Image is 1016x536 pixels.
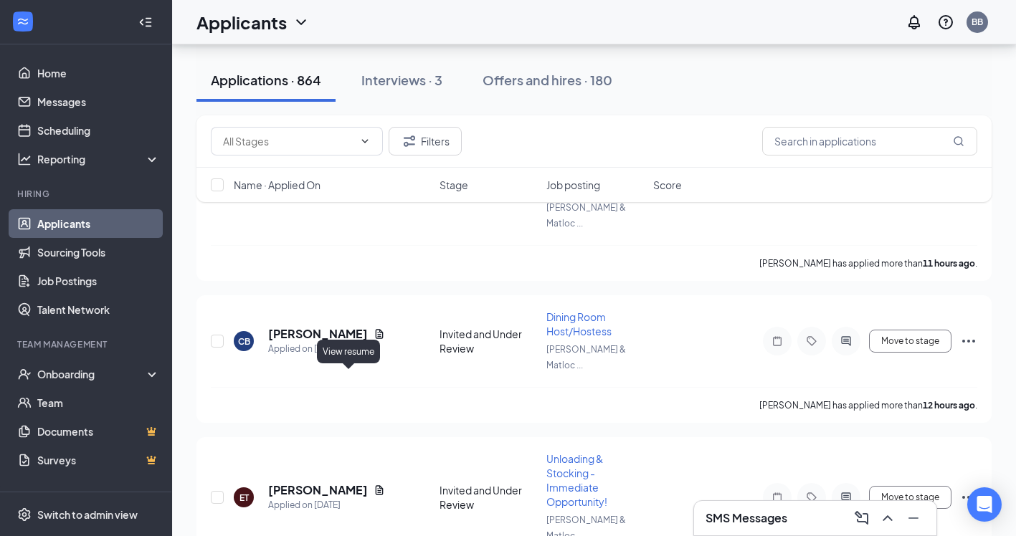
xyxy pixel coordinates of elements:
input: Search in applications [762,127,977,155]
svg: Ellipses [960,332,977,350]
input: All Stages [223,133,353,149]
div: Interviews · 3 [361,71,442,89]
svg: Ellipses [960,489,977,506]
div: Switch to admin view [37,507,138,522]
svg: ActiveChat [837,335,855,347]
div: Invited and Under Review [440,483,538,512]
a: Sourcing Tools [37,238,160,267]
svg: ActiveChat [837,492,855,503]
svg: Note [769,335,786,347]
svg: MagnifyingGlass [953,135,964,147]
a: DocumentsCrown [37,417,160,446]
svg: Collapse [138,15,153,29]
svg: QuestionInfo [937,14,954,31]
div: Open Intercom Messenger [967,487,1002,522]
span: Job posting [546,178,600,192]
svg: WorkstreamLogo [16,14,30,29]
button: Minimize [902,507,925,530]
h5: [PERSON_NAME] [268,326,368,342]
h3: SMS Messages [706,510,787,526]
svg: Analysis [17,152,32,166]
svg: ComposeMessage [853,509,870,527]
div: ET [239,492,249,504]
svg: Filter [401,133,418,150]
div: CB [238,335,250,348]
div: Onboarding [37,367,148,381]
span: Unloading & Stocking - Immediate Opportunity! [546,452,607,508]
p: [PERSON_NAME] has applied more than . [759,399,977,411]
svg: Notifications [906,14,923,31]
span: Name · Applied On [234,178,321,192]
a: Applicants [37,209,160,238]
button: ChevronUp [876,507,899,530]
svg: Document [374,484,385,496]
a: Talent Network [37,295,160,324]
div: Hiring [17,188,157,200]
svg: ChevronDown [359,135,371,147]
a: Scheduling [37,116,160,145]
span: [PERSON_NAME] & Matloc ... [546,344,626,370]
a: Team [37,388,160,417]
span: Dining Room Host/Hostess [546,310,612,338]
b: 12 hours ago [923,400,975,411]
a: Messages [37,87,160,116]
h1: Applicants [196,10,287,34]
span: Score [653,178,682,192]
b: 11 hours ago [923,258,975,269]
svg: Tag [803,492,820,503]
svg: Document [374,328,385,340]
div: Team Management [17,338,157,350]
a: Job Postings [37,267,160,295]
div: Applied on [DATE] [268,498,385,512]
div: Reporting [37,152,161,166]
a: Home [37,59,160,87]
h5: [PERSON_NAME] [268,482,368,498]
p: [PERSON_NAME] has applied more than . [759,257,977,269]
div: Applications · 864 [211,71,321,89]
div: View resume [317,340,380,363]
button: Filter Filters [389,127,462,155]
div: Applied on [DATE] [268,342,385,356]
svg: Settings [17,507,32,522]
div: BB [972,16,983,28]
svg: ChevronDown [293,14,310,31]
svg: UserCheck [17,367,32,381]
div: Invited and Under Review [440,327,538,355]
div: Offers and hires · 180 [483,71,612,89]
svg: Tag [803,335,820,347]
button: Move to stage [869,486,951,509]
svg: ChevronUp [879,509,896,527]
svg: Minimize [905,509,922,527]
button: ComposeMessage [850,507,873,530]
a: SurveysCrown [37,446,160,474]
button: Move to stage [869,330,951,353]
span: Stage [440,178,468,192]
svg: Note [769,492,786,503]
